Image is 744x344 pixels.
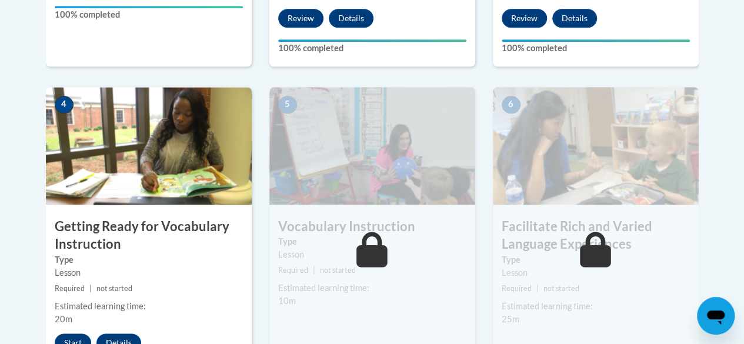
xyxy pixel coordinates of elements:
button: Review [278,9,323,28]
label: Type [55,253,243,266]
span: Required [502,284,532,293]
button: Details [329,9,373,28]
img: Course Image [46,87,252,205]
div: Your progress [278,39,466,42]
span: 6 [502,96,521,113]
span: not started [96,284,132,293]
div: Estimated learning time: [502,300,690,313]
button: Review [502,9,547,28]
span: Required [55,284,85,293]
button: Details [552,9,597,28]
span: Required [278,266,308,275]
span: 4 [55,96,74,113]
div: Estimated learning time: [55,300,243,313]
h3: Getting Ready for Vocabulary Instruction [46,218,252,254]
h3: Vocabulary Instruction [269,218,475,236]
div: Lesson [502,266,690,279]
span: 5 [278,96,297,113]
span: | [536,284,539,293]
img: Course Image [269,87,475,205]
span: 10m [278,296,296,306]
span: not started [320,266,356,275]
label: Type [502,253,690,266]
div: Your progress [55,6,243,8]
span: 20m [55,314,72,324]
h3: Facilitate Rich and Varied Language Experiences [493,218,699,254]
label: Type [278,235,466,248]
span: | [89,284,92,293]
div: Lesson [278,248,466,261]
label: 100% completed [502,42,690,55]
label: 100% completed [278,42,466,55]
img: Course Image [493,87,699,205]
iframe: Button to launch messaging window [697,297,735,335]
span: | [313,266,315,275]
span: not started [543,284,579,293]
label: 100% completed [55,8,243,21]
div: Your progress [502,39,690,42]
span: 25m [502,314,519,324]
div: Lesson [55,266,243,279]
div: Estimated learning time: [278,282,466,295]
